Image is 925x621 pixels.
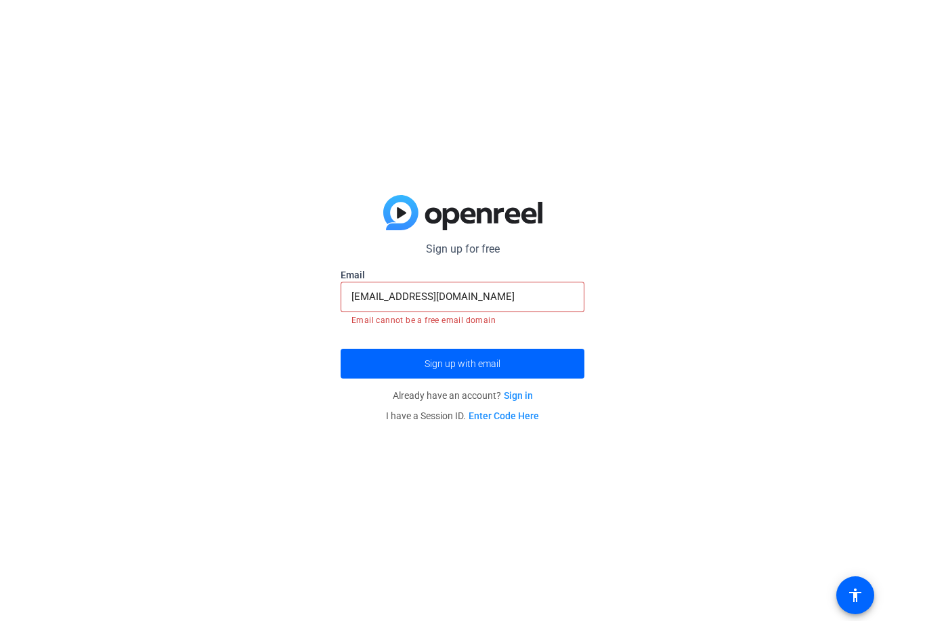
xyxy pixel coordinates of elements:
mat-error: Email cannot be a free email domain [351,312,574,327]
p: Sign up for free [341,241,584,257]
span: Already have an account? [393,390,533,401]
mat-icon: accessibility [847,587,863,603]
img: blue-gradient.svg [383,195,542,230]
button: Sign up with email [341,349,584,379]
input: Enter Email Address [351,288,574,305]
a: Sign in [504,390,533,401]
a: Enter Code Here [469,410,539,421]
label: Email [341,268,584,282]
span: I have a Session ID. [386,410,539,421]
